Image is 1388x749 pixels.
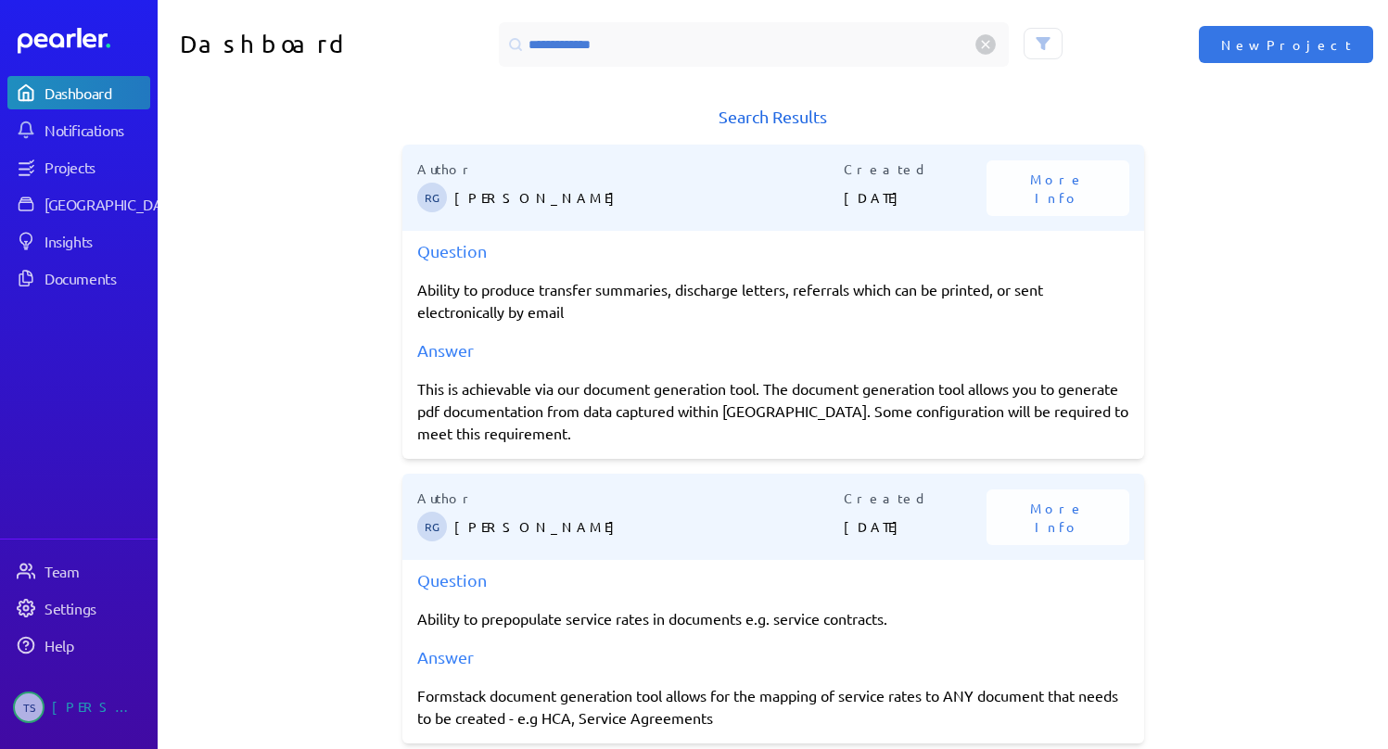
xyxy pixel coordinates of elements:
[1009,499,1107,536] span: More Info
[13,692,45,723] span: Tony Siharath
[417,377,1129,444] div: This is achievable via our document generation tool. The document generation tool allows you to g...
[7,684,150,730] a: TS[PERSON_NAME]
[7,628,150,662] a: Help
[45,158,148,176] div: Projects
[844,159,987,179] p: Created
[45,195,183,213] div: [GEOGRAPHIC_DATA]
[52,692,145,723] div: [PERSON_NAME]
[45,562,148,580] div: Team
[417,607,1129,629] p: Ability to prepopulate service rates in documents e.g. service contracts.
[7,187,150,221] a: [GEOGRAPHIC_DATA]
[454,179,845,216] p: [PERSON_NAME]
[45,269,148,287] div: Documents
[45,83,148,102] div: Dashboard
[844,489,987,508] p: Created
[417,644,1129,669] div: Answer
[7,76,150,109] a: Dashboard
[45,599,148,617] div: Settings
[417,159,845,179] p: Author
[417,684,1129,729] div: Formstack document generation tool allows for the mapping of service rates to ANY document that n...
[417,489,845,508] p: Author
[417,567,1129,592] div: Question
[180,22,465,67] h1: Dashboard
[7,113,150,146] a: Notifications
[417,512,447,541] span: Robin Garnham
[45,636,148,654] div: Help
[844,179,987,216] p: [DATE]
[844,508,987,545] p: [DATE]
[987,160,1129,216] button: More Info
[1009,170,1107,207] span: More Info
[7,591,150,625] a: Settings
[1221,35,1351,54] span: New Project
[987,489,1129,545] button: More Info
[417,337,1129,362] div: Answer
[45,121,148,139] div: Notifications
[417,183,447,212] span: Robin Garnham
[7,261,150,295] a: Documents
[417,238,1129,263] div: Question
[7,554,150,588] a: Team
[7,224,150,258] a: Insights
[18,28,150,54] a: Dashboard
[454,508,845,545] p: [PERSON_NAME]
[45,232,148,250] div: Insights
[1199,26,1373,63] button: New Project
[402,104,1144,130] h1: Search Results
[417,278,1129,323] p: Ability to produce transfer summaries, discharge letters, referrals which can be printed, or sent...
[7,150,150,184] a: Projects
